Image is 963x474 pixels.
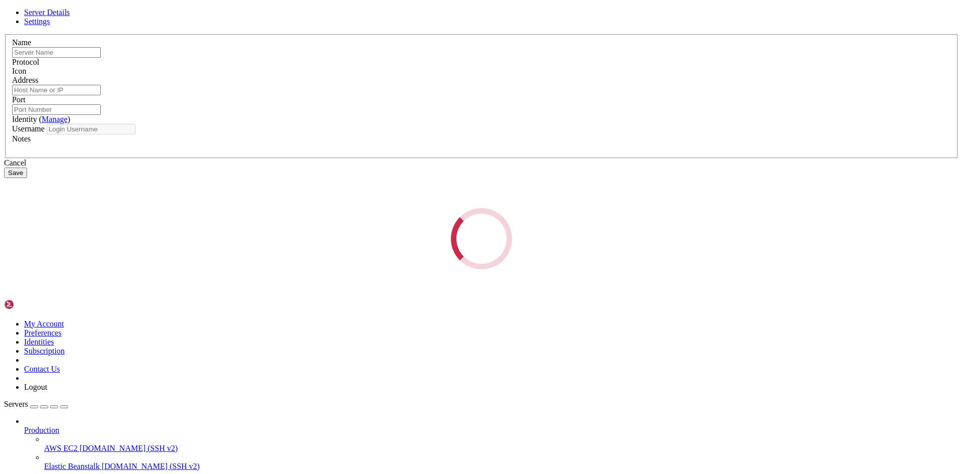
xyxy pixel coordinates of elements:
[4,166,833,175] x-row: Enable ESM Apps to receive additional future security updates.
[80,444,178,452] span: [DOMAIN_NAME] (SSH v2)
[39,115,70,123] span: ( )
[4,168,27,178] button: Save
[12,104,101,115] input: Port Number
[12,85,101,95] input: Host Name or IP
[4,299,62,309] img: Shellngn
[24,338,54,346] a: Identities
[102,462,200,470] span: [DOMAIN_NAME] (SSH v2)
[4,251,833,260] x-row: individual files in /usr/share/doc/*/copyright.
[4,243,833,251] x-row: the exact distribution terms for each program are described in the
[12,47,101,58] input: Server Name
[12,115,70,123] label: Identity
[4,47,833,55] x-row: * Management: [URL][DOMAIN_NAME]
[4,4,833,13] x-row: Access denied
[80,320,84,328] div: (18, 37)
[24,17,50,26] a: Settings
[44,444,78,452] span: AWS EC2
[24,329,62,337] a: Preferences
[12,58,39,66] label: Protocol
[12,76,38,84] label: Address
[448,205,515,272] div: Loading...
[64,320,68,328] span: ~
[24,426,959,435] a: Production
[4,72,833,81] x-row: System information as of [DATE]
[4,38,833,47] x-row: * Documentation: [URL][DOMAIN_NAME]
[24,365,60,373] a: Contact Us
[12,124,45,133] label: Username
[44,435,959,453] li: AWS EC2 [DOMAIN_NAME] (SSH v2)
[12,95,26,104] label: Port
[4,13,833,21] x-row: lbilbao@[TECHNICAL_ID]'s password:
[4,294,833,302] x-row: To run a command as administrator (user "root"), use "sudo <command>".
[44,462,100,470] span: Elastic Beanstalk
[4,55,833,64] x-row: * Support: [URL][DOMAIN_NAME]
[4,400,68,408] a: Servers
[4,320,833,328] x-row: : $
[12,67,26,75] label: Icon
[4,106,833,115] x-row: Memory usage: 68% IPv4 address for eth0: [TECHNICAL_ID]
[4,149,833,157] x-row: 0 updates can be applied immediately.
[44,444,959,453] a: AWS EC2 [DOMAIN_NAME] (SSH v2)
[12,134,31,143] label: Notes
[4,268,833,277] x-row: Ubuntu comes with ABSOLUTELY NO WARRANTY, to the extent permitted by
[42,115,68,123] a: Manage
[4,209,833,217] x-row: To check for new updates run: sudo apt update
[4,320,60,328] span: lbilbao@Ubuntu
[12,38,31,47] label: Name
[24,320,64,328] a: My Account
[4,175,833,183] x-row: See [URL][DOMAIN_NAME] or run: sudo pro status
[4,21,833,30] x-row: Welcome to Ubuntu 24.04.3 LTS (GNU/Linux 6.11.0-1018-azure x86_64)
[44,462,959,471] a: Elastic Beanstalk [DOMAIN_NAME] (SSH v2)
[24,8,70,17] a: Server Details
[4,277,833,285] x-row: applicable law.
[4,98,833,106] x-row: Usage of /: 5.6% of 28.02GB Users logged in: 0
[44,453,959,471] li: Elastic Beanstalk [DOMAIN_NAME] (SSH v2)
[4,400,28,408] span: Servers
[24,426,59,434] span: Production
[4,302,833,311] x-row: See "man sudo_root" for details.
[47,124,135,134] input: Login Username
[4,115,833,123] x-row: Swap usage: 0%
[4,89,833,98] x-row: System load: 0.08 Processes: 114
[4,159,959,168] div: Cancel
[4,234,833,243] x-row: The programs included with the Ubuntu system are free software;
[4,200,833,209] x-row: The list of available updates is more than a week old.
[24,383,47,391] a: Logout
[24,347,65,355] a: Subscription
[4,132,833,140] x-row: Expanded Security Maintenance for Applications is not enabled.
